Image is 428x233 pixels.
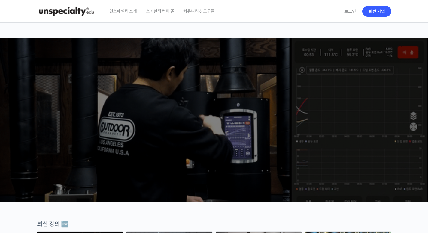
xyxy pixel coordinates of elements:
a: 로그인 [341,4,360,18]
p: 시간과 장소에 구애받지 않고, 검증된 커리큘럼으로 [6,125,422,133]
div: 최신 강의 🆕 [37,220,391,228]
p: [PERSON_NAME]을 다하는 당신을 위해, 최고와 함께 만든 커피 클래스 [6,92,422,122]
a: 회원 가입 [362,6,391,17]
